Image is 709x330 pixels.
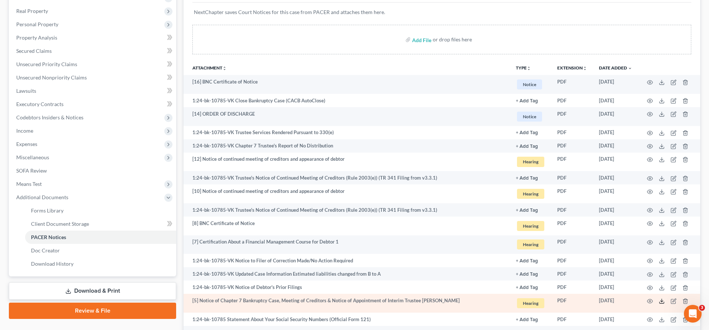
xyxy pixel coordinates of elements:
[557,65,587,71] a: Extensionunfold_more
[593,75,638,94] td: [DATE]
[184,139,510,153] td: 1:24-bk-10785-VK Chapter 7 Trustee's Report of No Distribution
[16,141,37,147] span: Expenses
[16,167,47,174] span: SOFA Review
[184,254,510,267] td: 1:24-bk-10785-VK Notice to Filer of Correction Made/No Action Required
[25,217,176,231] a: Client Document Storage
[628,66,632,71] i: expand_more
[551,267,593,280] td: PDF
[184,294,510,313] td: [5] Notice of Chapter 7 Bankruptcy Case, Meeting of Creditors & Notice of Appointment of Interim ...
[551,171,593,184] td: PDF
[516,188,545,200] a: Hearing
[593,280,638,294] td: [DATE]
[184,235,510,254] td: [7] Certification About a Financial Management Course for Debtor 1
[551,294,593,313] td: PDF
[517,189,544,199] span: Hearing
[551,254,593,267] td: PDF
[16,114,83,120] span: Codebtors Insiders & Notices
[516,78,545,91] a: Notice
[31,207,64,214] span: Forms Library
[516,271,545,278] a: + Add Tag
[593,126,638,139] td: [DATE]
[593,267,638,280] td: [DATE]
[16,88,36,94] span: Lawsuits
[517,298,544,308] span: Hearing
[9,303,176,319] a: Review & File
[517,239,544,249] span: Hearing
[192,65,227,71] a: Attachmentunfold_more
[31,234,66,240] span: PACER Notices
[10,44,176,58] a: Secured Claims
[31,247,60,254] span: Doc Creator
[516,257,545,264] a: + Add Tag
[516,156,545,168] a: Hearing
[516,317,538,322] button: + Add Tag
[599,65,632,71] a: Date Added expand_more
[551,280,593,294] td: PDF
[551,75,593,94] td: PDF
[593,235,638,254] td: [DATE]
[184,267,510,280] td: 1:24-bk-10785-VK Updated Case Information Estimated liabilities changed from B to A
[184,171,510,184] td: 1:24-bk-10785-VK Trustee's Notice of Continued Meeting of Creditors (Rule 2003(e)) (TR 341 Filing...
[551,107,593,126] td: PDF
[516,142,545,149] a: + Add Tag
[10,31,176,44] a: Property Analysis
[184,94,510,107] td: 1:24-bk-10785-VK Close Bankruptcy Case (CACB AutoClose)
[699,305,705,311] span: 3
[10,98,176,111] a: Executory Contracts
[516,130,538,135] button: + Add Tag
[684,305,702,323] iframe: Intercom live chat
[516,99,538,103] button: + Add Tag
[16,154,49,160] span: Miscellaneous
[516,144,538,149] button: + Add Tag
[16,181,42,187] span: Means Test
[517,221,544,231] span: Hearing
[593,153,638,171] td: [DATE]
[184,126,510,139] td: 1:24-bk-10785-VK Trustee Services Rendered Pursuant to 330(e)
[593,313,638,326] td: [DATE]
[25,231,176,244] a: PACER Notices
[16,61,77,67] span: Unsecured Priority Claims
[593,171,638,184] td: [DATE]
[593,217,638,235] td: [DATE]
[516,176,538,181] button: + Add Tag
[16,74,87,81] span: Unsecured Nonpriority Claims
[16,34,57,41] span: Property Analysis
[10,71,176,84] a: Unsecured Nonpriority Claims
[184,153,510,171] td: [12] Notice of continued meeting of creditors and appearance of debtor
[516,297,545,309] a: Hearing
[10,164,176,177] a: SOFA Review
[184,280,510,294] td: 1:24-bk-10785-VK Notice of Debtor's Prior Filings
[551,313,593,326] td: PDF
[16,194,68,200] span: Additional Documents
[31,261,73,267] span: Download History
[516,284,545,291] a: + Add Tag
[31,221,89,227] span: Client Document Storage
[516,272,538,277] button: + Add Tag
[184,313,510,326] td: 1:24-bk-10785 Statement About Your Social Security Numbers (Official Form 121)
[194,8,690,16] p: NextChapter saves Court Notices for this case from PACER and attaches them here.
[517,112,542,122] span: Notice
[433,36,472,43] div: or drop files here
[593,107,638,126] td: [DATE]
[516,285,538,290] button: + Add Tag
[551,217,593,235] td: PDF
[184,203,510,217] td: 1:24-bk-10785-VK Trustee's Notice of Continued Meeting of Creditors (Rule 2003(e)) (TR 341 Filing...
[551,153,593,171] td: PDF
[583,66,587,71] i: unfold_more
[184,217,510,235] td: [8] BNC Certificate of Notice
[16,48,52,54] span: Secured Claims
[551,94,593,107] td: PDF
[551,184,593,203] td: PDF
[184,75,510,94] td: [16] BNC Certificate of Notice
[516,66,531,71] button: TYPEunfold_more
[516,129,545,136] a: + Add Tag
[516,316,545,323] a: + Add Tag
[593,254,638,267] td: [DATE]
[25,244,176,257] a: Doc Creator
[551,203,593,217] td: PDF
[593,94,638,107] td: [DATE]
[9,282,176,300] a: Download & Print
[593,139,638,153] td: [DATE]
[516,97,545,104] a: + Add Tag
[593,184,638,203] td: [DATE]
